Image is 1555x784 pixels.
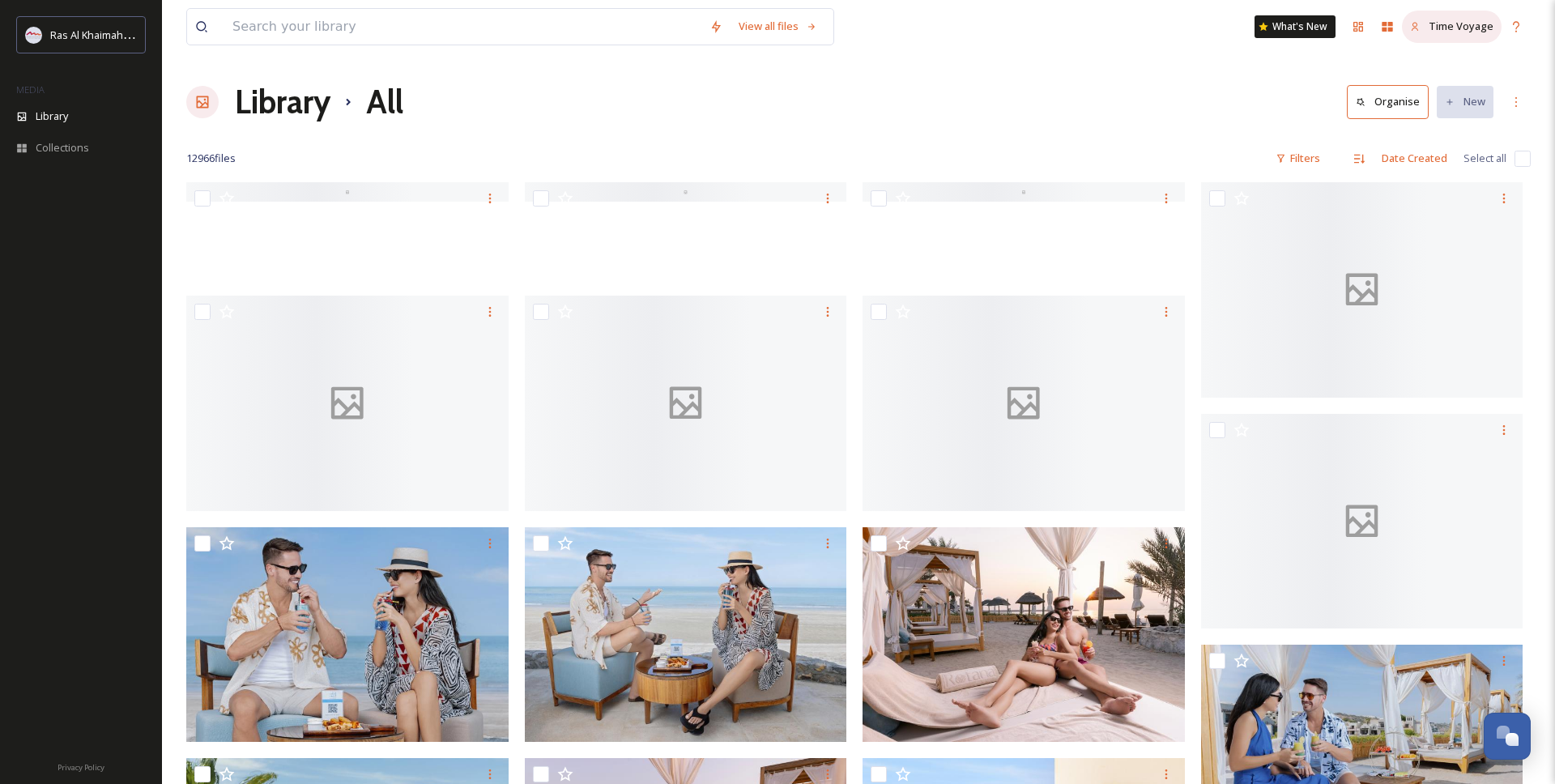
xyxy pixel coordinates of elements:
span: 12966 file s [186,151,236,166]
a: Privacy Policy [58,756,104,776]
span: Collections [36,140,89,156]
a: View all files [731,11,825,42]
img: Logo_RAKTDA_RGB-01.png [26,27,42,43]
div: Date Created [1374,143,1455,174]
span: MEDIA [16,83,45,96]
a: Time Voyage [1402,11,1502,42]
input: Search your library [224,9,701,45]
span: Ras Al Khaimah Tourism Development Authority [50,27,279,42]
button: Organise [1347,85,1429,118]
img: Cove Rotana (16).jpeg [525,527,847,743]
div: Filters [1267,143,1328,174]
a: Library [235,78,330,126]
span: Time Voyage [1429,19,1493,33]
span: Library [36,109,68,124]
button: New [1437,86,1493,117]
h1: All [366,78,403,126]
span: Privacy Policy [58,762,104,773]
a: Organise [1347,85,1437,118]
span: Select all [1463,151,1506,166]
img: Cove Rotana (17).jpeg [186,527,509,743]
a: What's New [1255,15,1336,38]
button: Open Chat [1484,713,1531,760]
img: Cove Rotana (12).jpg [863,527,1185,743]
